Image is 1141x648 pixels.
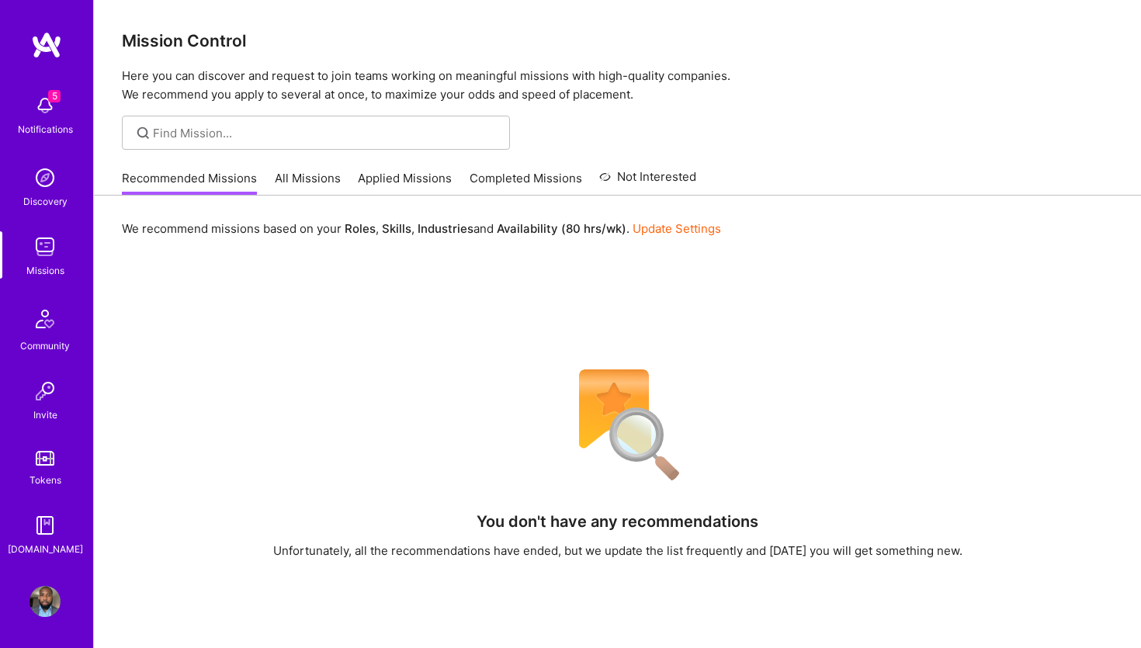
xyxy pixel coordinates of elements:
div: Missions [26,262,64,279]
img: teamwork [29,231,61,262]
a: User Avatar [26,586,64,617]
img: Invite [29,376,61,407]
div: Invite [33,407,57,423]
img: guide book [29,510,61,541]
b: Availability (80 hrs/wk) [497,221,626,236]
img: User Avatar [29,586,61,617]
h3: Mission Control [122,31,1113,50]
a: Update Settings [633,221,721,236]
div: Tokens [29,472,61,488]
img: logo [31,31,62,59]
div: Community [20,338,70,354]
a: All Missions [275,170,341,196]
div: Unfortunately, all the recommendations have ended, but we update the list frequently and [DATE] y... [273,542,962,559]
a: Completed Missions [470,170,582,196]
i: icon SearchGrey [134,124,152,142]
b: Skills [382,221,411,236]
img: tokens [36,451,54,466]
a: Recommended Missions [122,170,257,196]
div: Discovery [23,193,68,210]
img: No Results [552,359,684,491]
div: [DOMAIN_NAME] [8,541,83,557]
p: Here you can discover and request to join teams working on meaningful missions with high-quality ... [122,67,1113,104]
b: Roles [345,221,376,236]
input: Find Mission... [153,125,498,141]
img: Community [26,300,64,338]
h4: You don't have any recommendations [477,512,758,531]
img: bell [29,90,61,121]
p: We recommend missions based on your , , and . [122,220,721,237]
img: discovery [29,162,61,193]
a: Not Interested [599,168,696,196]
div: Notifications [18,121,73,137]
span: 5 [48,90,61,102]
b: Industries [418,221,473,236]
a: Applied Missions [358,170,452,196]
